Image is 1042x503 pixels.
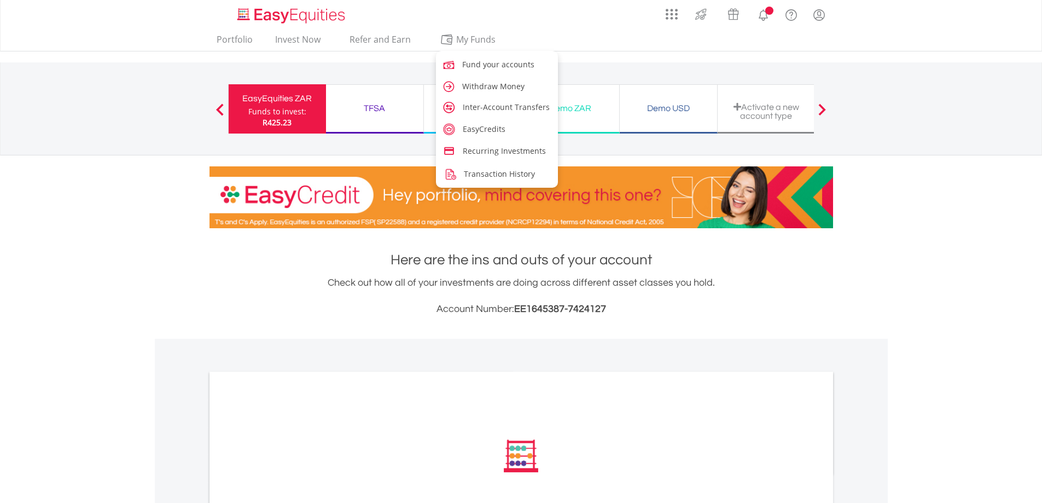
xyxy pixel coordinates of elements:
[441,79,456,94] img: caret-right.svg
[440,32,512,47] span: My Funds
[333,101,417,116] div: TFSA
[514,304,606,314] span: EE1645387-7424127
[436,54,558,74] a: fund.svg Fund your accounts
[777,3,805,25] a: FAQ's and Support
[209,166,833,228] img: EasyCredit Promotion Banner
[724,5,742,23] img: vouchers-v2.svg
[436,119,558,137] a: easy-credits.svg EasyCredits
[463,146,546,156] span: Recurring Investments
[749,3,777,25] a: Notifications
[692,5,710,23] img: thrive-v2.svg
[528,101,613,116] div: Demo ZAR
[235,91,319,106] div: EasyEquities ZAR
[212,34,257,51] a: Portfolio
[263,117,292,128] span: R425.23
[235,7,350,25] img: EasyEquities_Logo.png
[443,145,455,157] img: credit-card.svg
[209,275,833,317] div: Check out how all of your investments are doing across different asset classes you hold.
[462,59,534,70] span: Fund your accounts
[436,76,558,96] a: caret-right.svg Withdraw Money
[462,81,525,91] span: Withdraw Money
[436,97,558,115] a: account-transfer.svg Inter-Account Transfers
[666,8,678,20] img: grid-menu-icon.svg
[209,302,833,317] h3: Account Number:
[350,33,411,45] span: Refer and Earn
[443,101,455,113] img: account-transfer.svg
[436,141,558,159] a: credit-card.svg Recurring Investments
[659,3,685,20] a: AppsGrid
[463,102,550,112] span: Inter-Account Transfers
[805,3,833,27] a: My Profile
[430,101,515,116] div: EasyEquities USD
[464,169,535,179] span: Transaction History
[717,3,749,23] a: Vouchers
[248,106,306,117] div: Funds to invest:
[436,163,558,183] a: transaction-history.png Transaction History
[209,250,833,270] h1: Here are the ins and outs of your account
[443,123,455,135] img: easy-credits.svg
[339,34,422,51] a: Refer and Earn
[271,34,325,51] a: Invest Now
[626,101,711,116] div: Demo USD
[463,124,505,134] span: EasyCredits
[443,167,458,182] img: transaction-history.png
[724,102,808,120] div: Activate a new account type
[233,3,350,25] a: Home page
[441,57,456,72] img: fund.svg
